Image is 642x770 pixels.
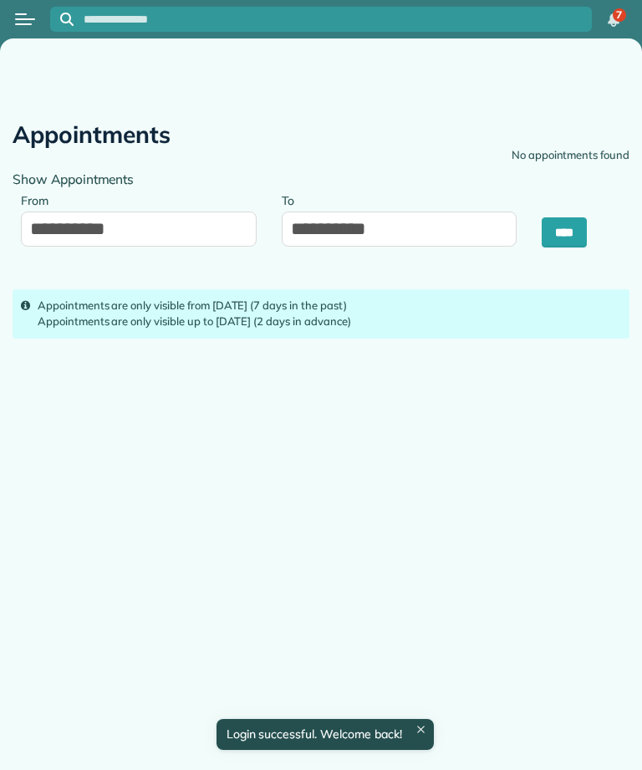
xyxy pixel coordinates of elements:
[596,2,631,38] div: 7 unread notifications
[282,184,303,215] label: To
[21,184,57,215] label: From
[15,10,35,28] button: Open menu
[616,8,622,22] span: 7
[50,13,74,26] button: Focus search
[512,147,629,164] div: No appointments found
[588,1,642,38] nav: Main
[216,719,433,750] div: Login successful. Welcome back!
[38,298,621,314] div: Appointments are only visible from [DATE] (7 days in the past)
[38,314,621,330] div: Appointments are only visible up to [DATE] (2 days in advance)
[60,13,74,26] svg: Focus search
[13,122,171,148] h2: Appointments
[13,172,629,186] h4: Show Appointments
